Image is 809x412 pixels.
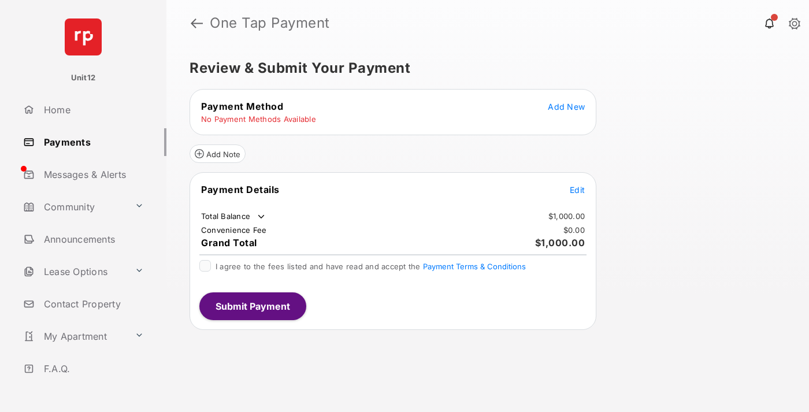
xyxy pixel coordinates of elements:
[210,16,330,30] strong: One Tap Payment
[18,96,166,124] a: Home
[18,225,166,253] a: Announcements
[570,185,585,195] span: Edit
[570,184,585,195] button: Edit
[18,322,130,350] a: My Apartment
[18,193,130,221] a: Community
[18,258,130,285] a: Lease Options
[190,144,246,163] button: Add Note
[216,262,526,271] span: I agree to the fees listed and have read and accept the
[199,292,306,320] button: Submit Payment
[548,101,585,112] button: Add New
[548,211,585,221] td: $1,000.00
[71,72,96,84] p: Unit12
[18,290,166,318] a: Contact Property
[190,61,777,75] h5: Review & Submit Your Payment
[201,101,283,112] span: Payment Method
[18,128,166,156] a: Payments
[535,237,585,248] span: $1,000.00
[201,211,267,222] td: Total Balance
[18,161,166,188] a: Messages & Alerts
[201,184,280,195] span: Payment Details
[201,114,317,124] td: No Payment Methods Available
[423,262,526,271] button: I agree to the fees listed and have read and accept the
[548,102,585,112] span: Add New
[18,355,166,383] a: F.A.Q.
[563,225,585,235] td: $0.00
[201,225,268,235] td: Convenience Fee
[65,18,102,55] img: svg+xml;base64,PHN2ZyB4bWxucz0iaHR0cDovL3d3dy53My5vcmcvMjAwMC9zdmciIHdpZHRoPSI2NCIgaGVpZ2h0PSI2NC...
[201,237,257,248] span: Grand Total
